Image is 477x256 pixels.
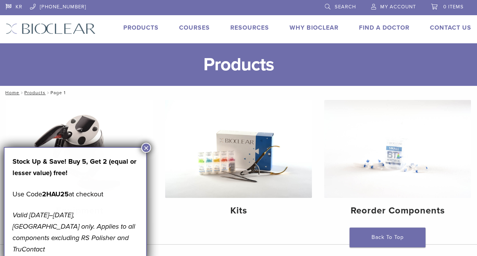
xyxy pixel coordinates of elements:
[46,91,50,95] span: /
[443,4,464,10] span: 0 items
[141,143,151,153] button: Close
[123,24,159,32] a: Products
[6,23,96,34] img: Bioclear
[19,91,24,95] span: /
[24,90,46,95] a: Products
[13,188,138,200] p: Use Code at checkout
[179,24,210,32] a: Courses
[230,24,269,32] a: Resources
[42,190,69,198] strong: 2HAU25
[349,228,425,247] a: Back To Top
[165,100,312,198] img: Kits
[330,204,465,218] h4: Reorder Components
[359,24,409,32] a: Find A Doctor
[335,4,356,10] span: Search
[430,24,471,32] a: Contact Us
[6,100,153,198] img: Equipment
[324,100,471,198] img: Reorder Components
[13,211,135,253] em: Valid [DATE]–[DATE], [GEOGRAPHIC_DATA] only. Applies to all components excluding RS Polisher and ...
[380,4,416,10] span: My Account
[6,100,153,223] a: Equipment
[324,100,471,223] a: Reorder Components
[13,157,136,177] strong: Stock Up & Save! Buy 5, Get 2 (equal or lesser value) free!
[3,90,19,95] a: Home
[165,100,312,223] a: Kits
[290,24,338,32] a: Why Bioclear
[171,204,306,218] h4: Kits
